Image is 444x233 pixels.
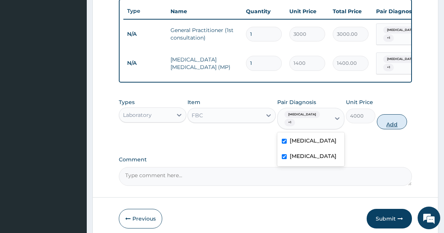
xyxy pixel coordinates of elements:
button: Submit [367,209,412,228]
button: Previous [119,209,162,228]
span: [MEDICAL_DATA] [284,111,320,118]
div: Minimize live chat window [124,4,142,22]
th: Type [123,4,167,18]
span: + 1 [284,119,295,126]
td: N/A [123,56,167,70]
label: Comment [119,156,412,163]
label: Unit Price [346,98,373,106]
th: Quantity [242,4,286,19]
td: [MEDICAL_DATA] [MEDICAL_DATA] (MP) [167,52,242,75]
label: Item [187,98,200,106]
label: [MEDICAL_DATA] [290,137,336,144]
label: Pair Diagnosis [277,98,316,106]
textarea: Type your message and hit 'Enter' [4,154,144,180]
span: We're online! [44,69,104,145]
th: Unit Price [286,4,329,19]
th: Total Price [329,4,372,19]
label: [MEDICAL_DATA] [290,152,336,160]
img: d_794563401_company_1708531726252_794563401 [14,38,31,57]
div: FBC [192,112,203,119]
div: Laboratory [123,111,152,119]
span: [MEDICAL_DATA] [383,26,419,34]
span: + 1 [383,34,394,42]
button: Add [377,114,407,129]
td: General Practitioner (1st consultation) [167,23,242,45]
span: + 1 [383,64,394,71]
label: Types [119,99,135,106]
td: N/A [123,27,167,41]
span: [MEDICAL_DATA] [383,55,419,63]
th: Name [167,4,242,19]
div: Chat with us now [39,42,127,52]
